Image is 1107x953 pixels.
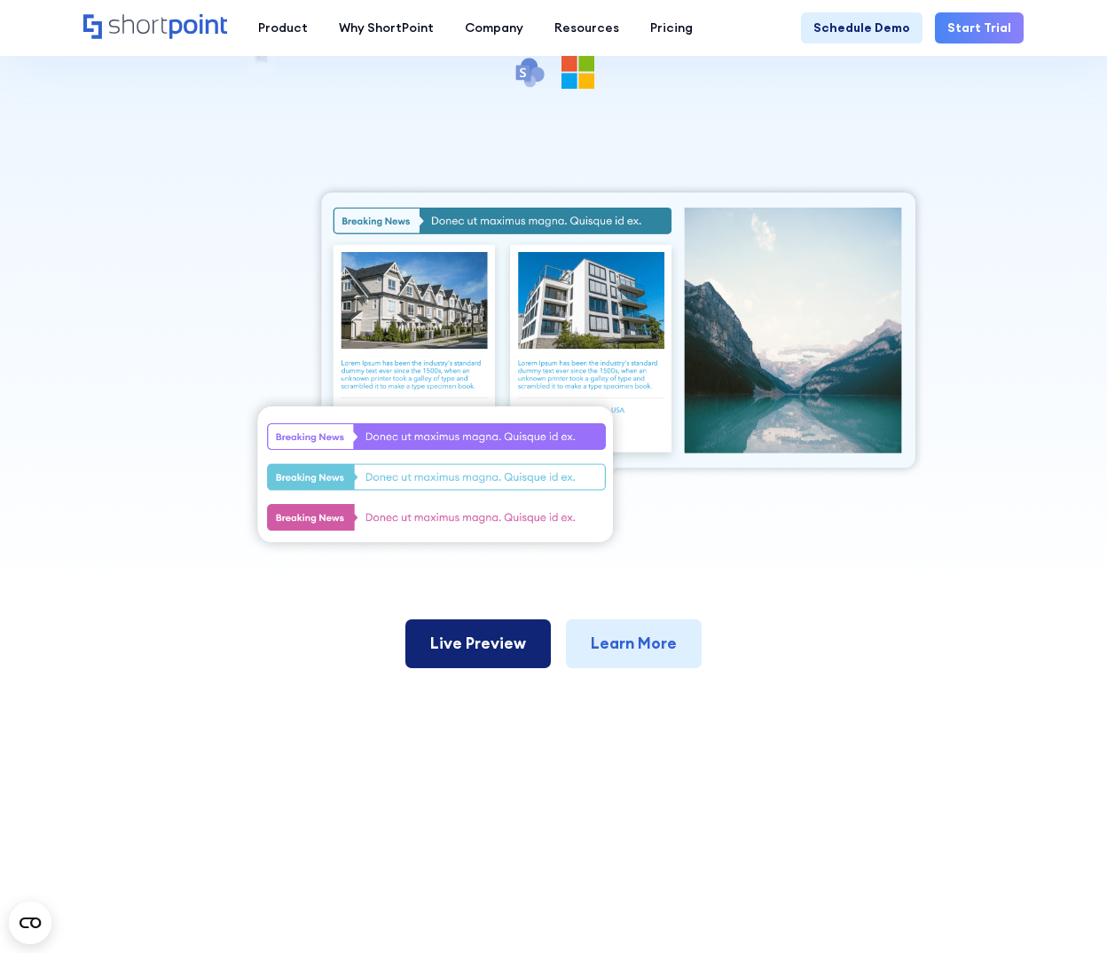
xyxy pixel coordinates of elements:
[788,747,1107,953] iframe: Chat Widget
[635,12,709,43] a: Pricing
[243,12,324,43] a: Product
[465,19,523,37] div: Company
[650,19,693,37] div: Pricing
[339,19,434,37] div: Why ShortPoint
[450,12,539,43] a: Company
[83,14,228,41] a: Home
[258,19,308,37] div: Product
[801,12,922,43] a: Schedule Demo
[9,902,51,944] button: Open CMP widget
[935,12,1024,43] a: Start Trial
[554,19,619,37] div: Resources
[324,12,450,43] a: Why ShortPoint
[566,619,702,667] a: Learn More
[539,12,635,43] a: Resources
[514,56,546,89] img: SharePoint icon
[561,56,594,89] img: Microsoft 365 logo
[405,619,551,667] a: Live Preview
